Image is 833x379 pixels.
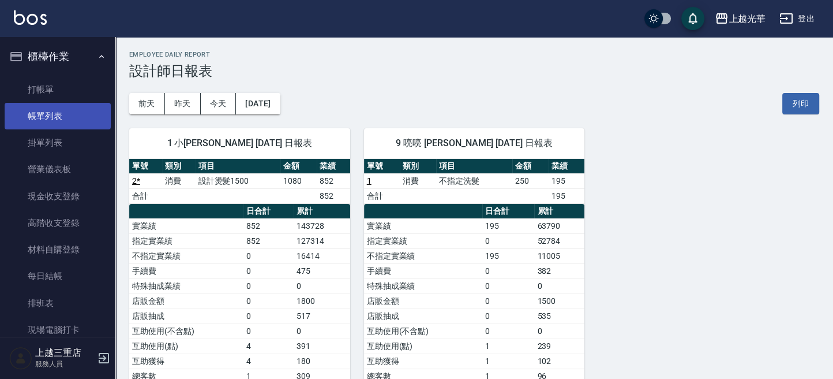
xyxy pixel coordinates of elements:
[243,324,294,339] td: 0
[14,10,47,25] img: Logo
[9,347,32,370] img: Person
[367,176,372,185] a: 1
[294,233,350,248] td: 127314
[364,218,482,233] td: 實業績
[400,173,436,188] td: 消費
[534,324,584,339] td: 0
[482,233,535,248] td: 0
[534,263,584,278] td: 382
[364,354,482,369] td: 互助獲得
[482,248,535,263] td: 195
[534,248,584,263] td: 11005
[364,263,482,278] td: 手續費
[482,309,535,324] td: 0
[436,159,512,174] th: 項目
[5,156,111,183] a: 營業儀表板
[129,188,162,203] td: 合計
[294,293,350,309] td: 1800
[681,7,704,30] button: save
[162,173,195,188] td: 消費
[364,248,482,263] td: 不指定實業績
[534,339,584,354] td: 239
[549,188,585,203] td: 195
[364,159,585,204] table: a dense table
[280,159,317,174] th: 金額
[294,339,350,354] td: 391
[317,188,350,203] td: 852
[534,204,584,219] th: 累計
[364,159,400,174] th: 單號
[243,218,294,233] td: 852
[782,93,819,114] button: 列印
[5,317,111,343] a: 現場電腦打卡
[129,159,162,174] th: 單號
[5,76,111,103] a: 打帳單
[378,138,571,149] span: 9 喨喨 [PERSON_NAME] [DATE] 日報表
[280,173,317,188] td: 1080
[129,93,165,114] button: 前天
[364,339,482,354] td: 互助使用(點)
[482,278,535,293] td: 0
[534,278,584,293] td: 0
[129,293,243,309] td: 店販金額
[294,309,350,324] td: 517
[243,309,294,324] td: 0
[129,278,243,293] td: 特殊抽成業績
[710,7,770,31] button: 上越光華
[243,263,294,278] td: 0
[534,354,584,369] td: 102
[534,309,584,324] td: 535
[775,8,819,29] button: 登出
[196,173,281,188] td: 設計燙髮1500
[512,173,549,188] td: 250
[5,129,111,156] a: 掛單列表
[129,354,243,369] td: 互助獲得
[482,324,535,339] td: 0
[129,63,819,79] h3: 設計師日報表
[5,103,111,129] a: 帳單列表
[165,93,201,114] button: 昨天
[364,278,482,293] td: 特殊抽成業績
[143,138,336,149] span: 1 小[PERSON_NAME] [DATE] 日報表
[294,218,350,233] td: 143728
[549,173,585,188] td: 195
[729,12,766,26] div: 上越光華
[364,309,482,324] td: 店販抽成
[534,218,584,233] td: 63790
[294,324,350,339] td: 0
[201,93,237,114] button: 今天
[5,263,111,289] a: 每日結帳
[482,218,535,233] td: 195
[129,233,243,248] td: 指定實業績
[482,293,535,309] td: 0
[364,233,482,248] td: 指定實業績
[400,159,436,174] th: 類別
[129,339,243,354] td: 互助使用(點)
[294,278,350,293] td: 0
[129,51,819,58] h2: Employee Daily Report
[236,93,280,114] button: [DATE]
[35,347,94,359] h5: 上越三重店
[294,248,350,263] td: 16414
[482,339,535,354] td: 1
[5,210,111,236] a: 高階收支登錄
[364,293,482,309] td: 店販金額
[243,233,294,248] td: 852
[129,248,243,263] td: 不指定實業績
[35,359,94,369] p: 服務人員
[5,42,111,72] button: 櫃檯作業
[482,354,535,369] td: 1
[129,324,243,339] td: 互助使用(不含點)
[5,236,111,263] a: 材料自購登錄
[129,159,350,204] table: a dense table
[243,204,294,219] th: 日合計
[243,248,294,263] td: 0
[5,183,111,210] a: 現金收支登錄
[294,354,350,369] td: 180
[162,159,195,174] th: 類別
[129,263,243,278] td: 手續費
[243,293,294,309] td: 0
[364,188,400,203] td: 合計
[317,173,350,188] td: 852
[294,263,350,278] td: 475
